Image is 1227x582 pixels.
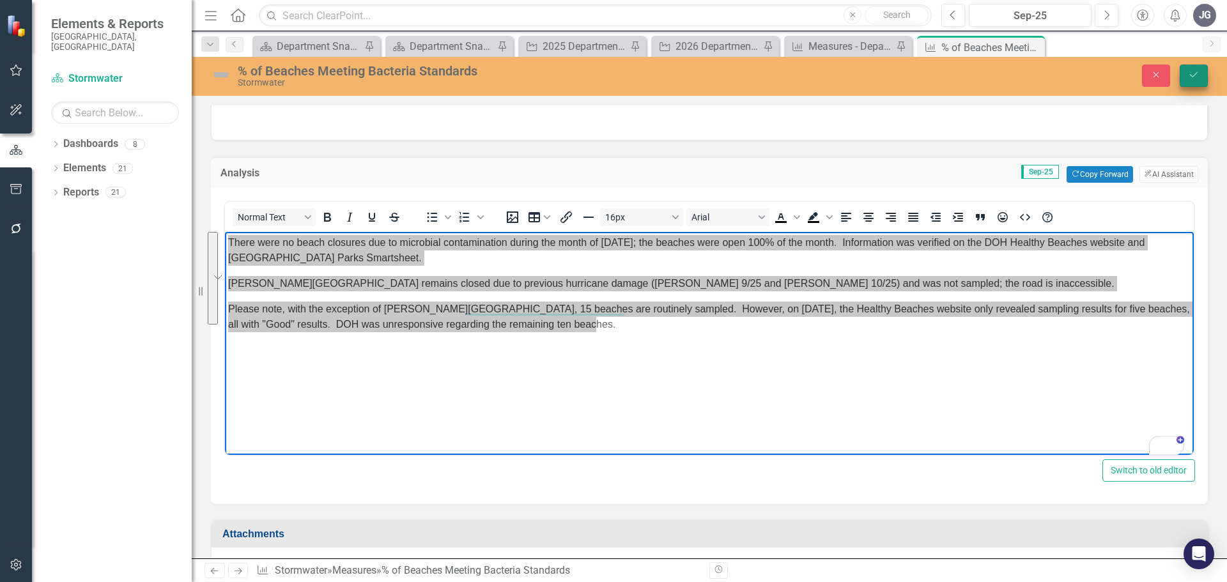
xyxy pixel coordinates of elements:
[383,208,405,226] button: Strikethrough
[259,4,932,27] input: Search ClearPoint...
[992,208,1014,226] button: Emojis
[654,38,760,54] a: 2026 Department Actions - Monthly Updates ([PERSON_NAME])
[51,16,179,31] span: Elements & Reports
[969,208,991,226] button: Blockquote
[521,38,627,54] a: 2025 Department Actions - Monthly Updates ([PERSON_NAME])
[51,102,179,124] input: Search Below...
[808,38,893,54] div: Measures - Department and Divisions
[675,38,760,54] div: 2026 Department Actions - Monthly Updates ([PERSON_NAME])
[63,185,99,200] a: Reports
[112,163,133,174] div: 21
[902,208,924,226] button: Justify
[691,212,754,222] span: Arial
[225,232,1194,455] iframe: Rich Text Area
[332,564,376,576] a: Measures
[211,65,231,85] img: Not Defined
[316,208,338,226] button: Bold
[883,10,911,20] span: Search
[1067,166,1132,183] button: Copy Forward
[256,563,700,578] div: » »
[256,38,361,54] a: Department Snapshot
[524,208,555,226] button: Table
[555,208,577,226] button: Insert/edit link
[63,161,106,176] a: Elements
[770,208,802,226] div: Text color Black
[1184,539,1214,569] div: Open Intercom Messenger
[238,64,770,78] div: % of Beaches Meeting Bacteria Standards
[947,208,969,226] button: Increase indent
[969,4,1092,27] button: Sep-25
[125,139,145,149] div: 8
[51,72,179,86] a: Stormwater
[605,212,668,222] span: 16px
[361,208,383,226] button: Underline
[865,6,929,24] button: Search
[389,38,494,54] a: Department Snapshot
[222,528,1201,540] h3: Attachments
[6,15,29,37] img: ClearPoint Strategy
[63,137,118,151] a: Dashboards
[105,187,126,198] div: 21
[275,564,327,576] a: Stormwater
[1021,165,1059,179] span: Sep-25
[238,212,300,222] span: Normal Text
[51,31,179,52] small: [GEOGRAPHIC_DATA], [GEOGRAPHIC_DATA]
[233,208,316,226] button: Block Normal Text
[421,208,453,226] div: Bullet list
[543,38,627,54] div: 2025 Department Actions - Monthly Updates ([PERSON_NAME])
[600,208,683,226] button: Font size 16px
[238,78,770,88] div: Stormwater
[1102,459,1195,482] button: Switch to old editor
[803,208,835,226] div: Background color Black
[1037,208,1058,226] button: Help
[941,40,1042,56] div: % of Beaches Meeting Bacteria Standards
[339,208,360,226] button: Italic
[686,208,769,226] button: Font Arial
[277,38,361,54] div: Department Snapshot
[1014,208,1036,226] button: HTML Editor
[454,208,486,226] div: Numbered list
[382,564,570,576] div: % of Beaches Meeting Bacteria Standards
[880,208,902,226] button: Align right
[1193,4,1216,27] button: JG
[220,167,397,179] h3: Analysis
[925,208,946,226] button: Decrease indent
[578,208,599,226] button: Horizontal line
[858,208,879,226] button: Align center
[410,38,494,54] div: Department Snapshot
[973,8,1087,24] div: Sep-25
[787,38,893,54] a: Measures - Department and Divisions
[502,208,523,226] button: Insert image
[835,208,857,226] button: Align left
[1139,166,1198,183] button: AI Assistant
